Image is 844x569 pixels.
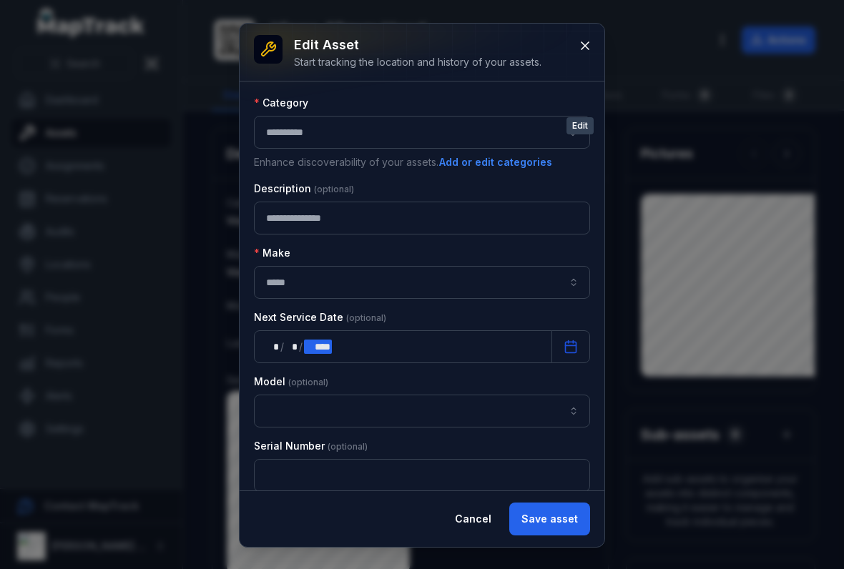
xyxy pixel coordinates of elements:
[294,35,541,55] h3: Edit asset
[280,340,285,354] div: /
[443,503,504,535] button: Cancel
[254,182,354,196] label: Description
[254,246,290,260] label: Make
[304,340,331,354] div: year,
[285,340,300,354] div: month,
[254,310,386,325] label: Next Service Date
[566,117,594,134] span: Edit
[254,375,328,389] label: Model
[254,154,590,170] p: Enhance discoverability of your assets.
[438,154,553,170] button: Add or edit categories
[294,55,541,69] div: Start tracking the location and history of your assets.
[299,340,304,354] div: /
[254,266,590,299] input: asset-edit:cf[9e2fc107-2520-4a87-af5f-f70990c66785]-label
[254,439,368,453] label: Serial Number
[551,330,590,363] button: Calendar
[509,503,590,535] button: Save asset
[266,340,280,354] div: day,
[254,96,308,110] label: Category
[254,395,590,427] input: asset-edit:cf[15485646-641d-4018-a890-10f5a66d77ec]-label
